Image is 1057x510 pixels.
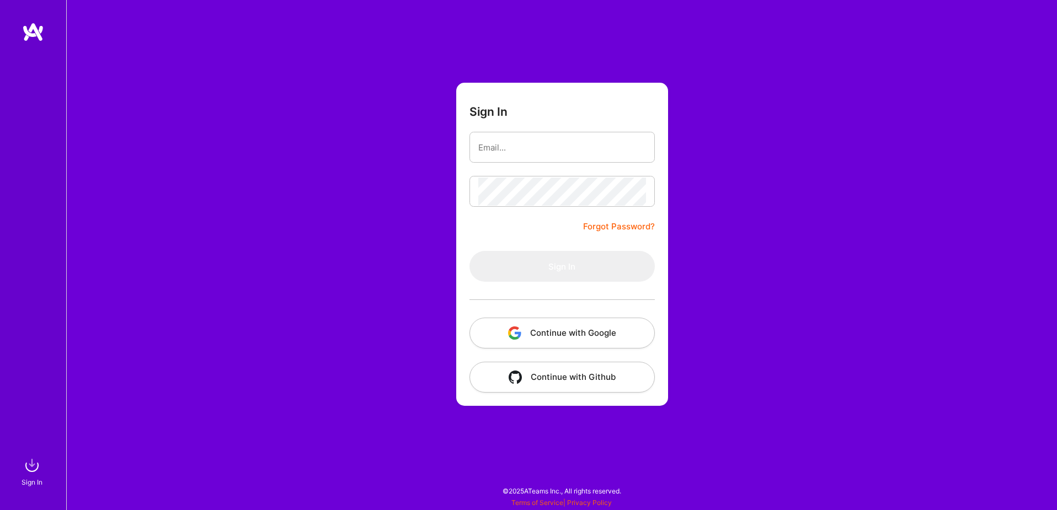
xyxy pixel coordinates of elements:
[22,22,44,42] img: logo
[478,133,646,162] input: Email...
[66,477,1057,504] div: © 2025 ATeams Inc., All rights reserved.
[22,476,42,488] div: Sign In
[469,105,508,119] h3: Sign In
[508,326,521,340] img: icon
[469,362,655,393] button: Continue with Github
[469,251,655,282] button: Sign In
[567,498,612,507] a: Privacy Policy
[21,454,43,476] img: sign in
[469,318,655,348] button: Continue with Google
[583,220,655,233] a: Forgot Password?
[511,498,612,507] span: |
[23,454,43,488] a: sign inSign In
[509,371,522,384] img: icon
[511,498,563,507] a: Terms of Service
